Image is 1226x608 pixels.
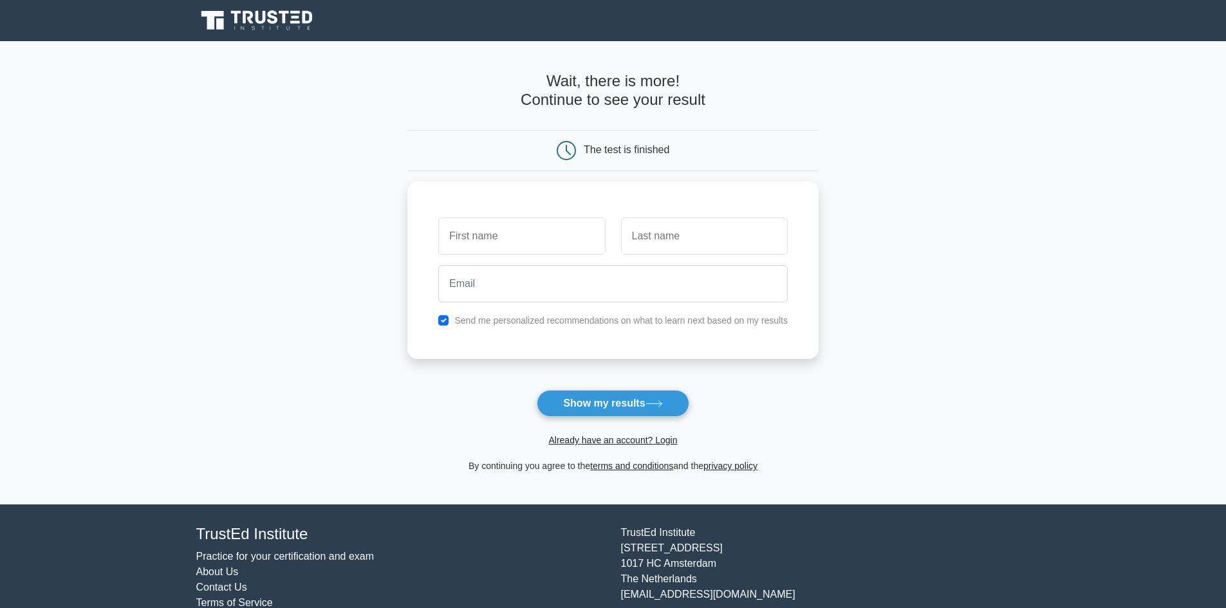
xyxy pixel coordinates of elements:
button: Show my results [537,390,689,417]
input: Email [438,265,788,302]
a: Contact Us [196,582,247,593]
label: Send me personalized recommendations on what to learn next based on my results [454,315,788,326]
a: terms and conditions [590,461,673,471]
a: Terms of Service [196,597,273,608]
h4: Wait, there is more! Continue to see your result [407,72,819,109]
h4: TrustEd Institute [196,525,606,544]
a: Already have an account? Login [548,435,677,445]
input: Last name [621,217,788,255]
a: About Us [196,566,239,577]
a: Practice for your certification and exam [196,551,375,562]
div: By continuing you agree to the and the [400,458,826,474]
input: First name [438,217,605,255]
a: privacy policy [703,461,757,471]
div: The test is finished [584,144,669,155]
